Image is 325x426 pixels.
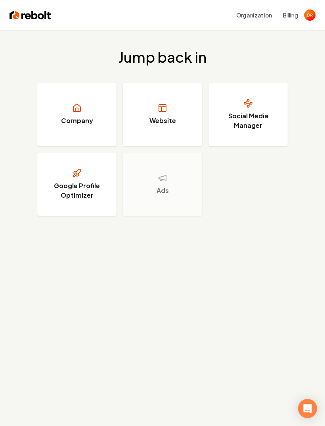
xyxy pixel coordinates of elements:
button: Billing [283,11,298,19]
h3: Google Profile Optimizer [47,181,107,200]
h3: Ads [157,186,169,195]
div: Open Intercom Messenger [298,399,317,418]
button: Open user button [304,10,315,21]
a: Company [37,83,117,146]
h2: Jump back in [119,49,206,65]
h3: Website [149,116,176,125]
a: Social Media Manager [208,83,288,146]
a: Website [123,83,202,146]
h3: Company [61,116,93,125]
img: Rebolt Logo [10,10,51,21]
h3: Social Media Manager [218,111,278,130]
img: Dylan Risser [304,10,315,21]
a: Google Profile Optimizer [37,152,117,216]
button: Organization [231,8,277,22]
